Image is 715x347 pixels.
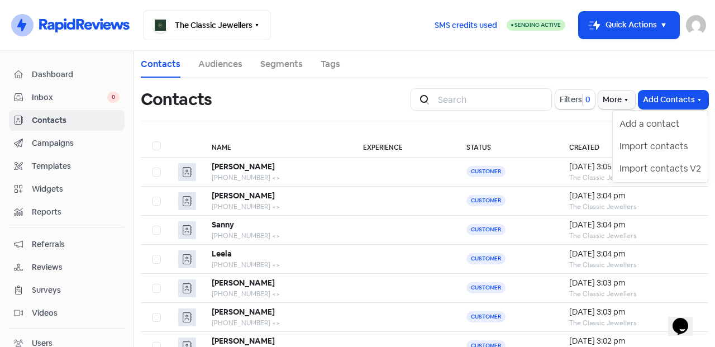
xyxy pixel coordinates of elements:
input: Search [431,88,552,111]
span: Customer [466,166,506,177]
button: Add a contact [613,113,708,135]
div: The Classic Jewellers [569,318,697,328]
span: Surveys [32,284,120,296]
span: Widgets [32,183,120,195]
img: User [686,15,706,35]
span: Sending Active [514,21,561,28]
div: [PHONE_NUMBER] <> [212,202,341,212]
h1: Contacts [141,82,212,117]
span: Contacts [32,115,120,126]
button: The Classic Jewellers [143,10,271,40]
th: Experience [352,135,456,158]
div: [DATE] 3:02 pm [569,335,697,347]
button: More [598,91,635,109]
b: Leela [212,249,232,259]
div: [DATE] 3:04 pm [569,219,697,231]
b: [PERSON_NAME] [212,161,275,172]
span: Reviews [32,262,120,273]
div: [PHONE_NUMBER] <> [212,173,341,183]
div: [DATE] 3:04 pm [569,190,697,202]
iframe: chat widget [668,302,704,336]
div: The Classic Jewellers [569,173,697,183]
div: [PHONE_NUMBER] <> [212,231,341,241]
a: Reviews [9,257,125,278]
span: Campaigns [32,137,120,149]
a: Segments [260,58,303,71]
span: Filters [560,94,582,106]
span: Customer [466,224,506,235]
span: Customer [466,311,506,322]
button: Quick Actions [579,12,679,39]
a: Tags [321,58,340,71]
span: 0 [583,94,590,106]
b: [PERSON_NAME] [212,336,275,346]
a: Widgets [9,179,125,199]
div: [PHONE_NUMBER] <> [212,289,341,299]
div: [PHONE_NUMBER] <> [212,318,341,328]
div: [DATE] 3:05 pm [569,161,697,173]
div: [DATE] 3:04 pm [569,248,697,260]
button: Import contacts [613,135,708,158]
span: Referrals [32,239,120,250]
button: Import contacts V2 [613,158,708,180]
th: Created [558,135,708,158]
span: Customer [466,195,506,206]
a: Audiences [198,58,242,71]
span: Templates [32,160,120,172]
div: [PHONE_NUMBER] <> [212,260,341,270]
a: Inbox 0 [9,87,125,108]
b: [PERSON_NAME] [212,307,275,317]
span: Reports [32,206,120,218]
a: Contacts [141,58,180,71]
span: SMS credits used [435,20,497,31]
div: The Classic Jewellers [569,202,697,212]
a: Reports [9,202,125,222]
a: Videos [9,303,125,324]
span: Customer [466,253,506,264]
div: [DATE] 3:03 pm [569,306,697,318]
b: [PERSON_NAME] [212,191,275,201]
div: [DATE] 3:03 pm [569,277,697,289]
a: Dashboard [9,64,125,85]
a: SMS credits used [425,18,507,30]
a: Referrals [9,234,125,255]
a: Sending Active [507,18,565,32]
span: Videos [32,307,120,319]
span: 0 [107,92,120,103]
a: Templates [9,156,125,177]
b: Sanny [212,220,234,230]
span: Dashboard [32,69,120,80]
div: The Classic Jewellers [569,260,697,270]
th: Status [455,135,558,158]
div: The Classic Jewellers [569,289,697,299]
a: Surveys [9,280,125,301]
span: Inbox [32,92,107,103]
span: Customer [466,282,506,293]
a: Campaigns [9,133,125,154]
button: Add Contacts [638,91,708,109]
button: Filters0 [555,90,595,109]
b: [PERSON_NAME] [212,278,275,288]
div: The Classic Jewellers [569,231,697,241]
th: Name [201,135,352,158]
a: Contacts [9,110,125,131]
